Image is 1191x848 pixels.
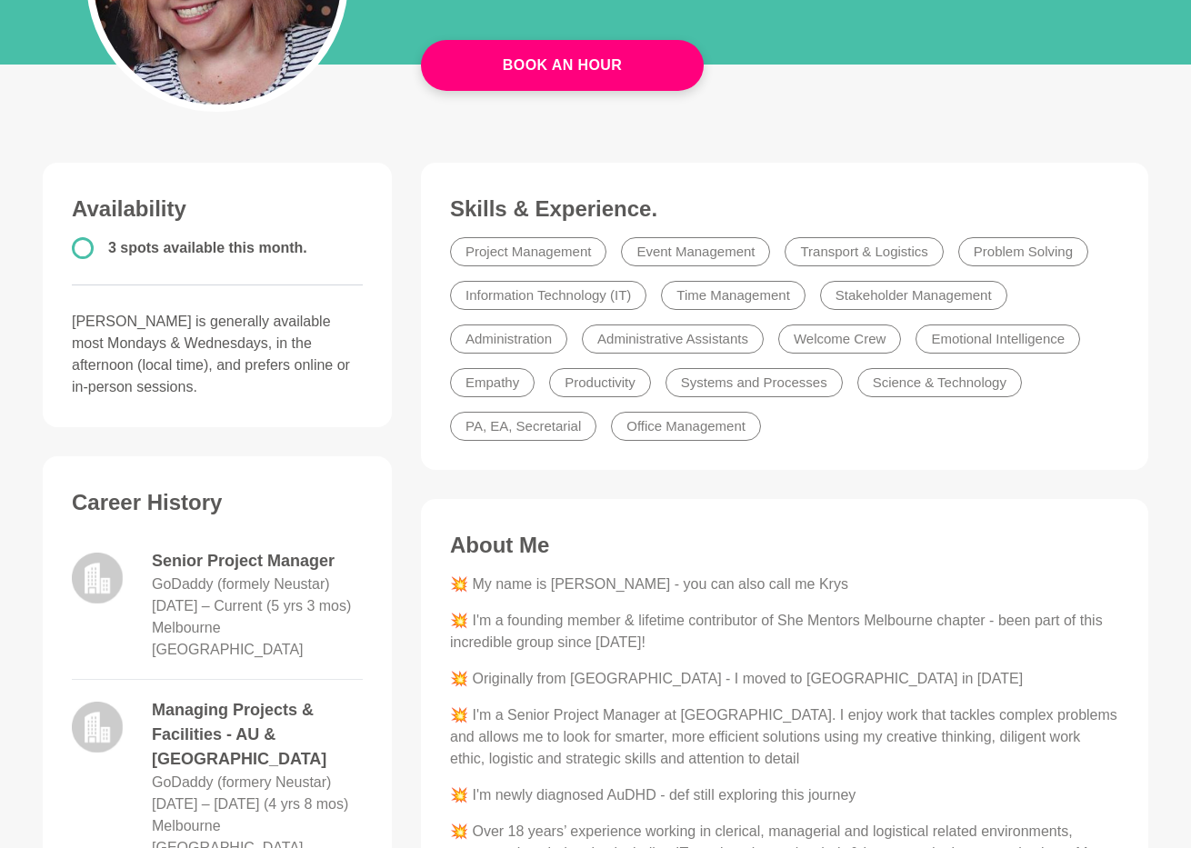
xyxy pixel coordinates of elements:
[450,668,1119,690] p: 💥 Originally from [GEOGRAPHIC_DATA] - I moved to [GEOGRAPHIC_DATA] in [DATE]
[152,796,348,812] time: [DATE] – [DATE] (4 yrs 8 mos)
[72,195,363,223] h3: Availability
[72,311,363,398] p: [PERSON_NAME] is generally available most Mondays & Wednesdays, in the afternoon (local time), an...
[450,574,1119,595] p: 💥 My name is [PERSON_NAME] - you can also call me Krys
[450,610,1119,653] p: 💥 I'm a founding member & lifetime contributor of She Mentors Melbourne chapter - been part of th...
[450,195,1119,223] h3: Skills & Experience.
[152,793,348,815] dd: Dec 2015 – Aug 2020 (4 yrs 8 mos)
[152,617,363,661] dd: Melbourne [GEOGRAPHIC_DATA]
[152,698,363,772] dd: Managing Projects & Facilities - AU & [GEOGRAPHIC_DATA]
[72,489,363,516] h3: Career History
[421,40,704,91] button: Book An Hour
[450,704,1119,770] p: 💥 I'm a Senior Project Manager at [GEOGRAPHIC_DATA]. I enjoy work that tackles complex problems a...
[152,574,330,595] dd: GoDaddy (formely Neustar)
[152,598,351,614] time: [DATE] – Current (5 yrs 3 mos)
[450,784,1119,806] p: 💥 I'm newly diagnosed AuDHD - def still exploring this journey
[152,549,363,574] dd: Senior Project Manager
[108,240,307,255] span: 3 spots available this month.
[152,772,331,793] dd: GoDaddy (formery Neustar)
[450,532,1119,559] h3: About Me
[152,595,351,617] dd: Aug 2020 – Current (5 yrs 3 mos)
[72,702,123,753] img: logo
[72,553,123,604] img: logo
